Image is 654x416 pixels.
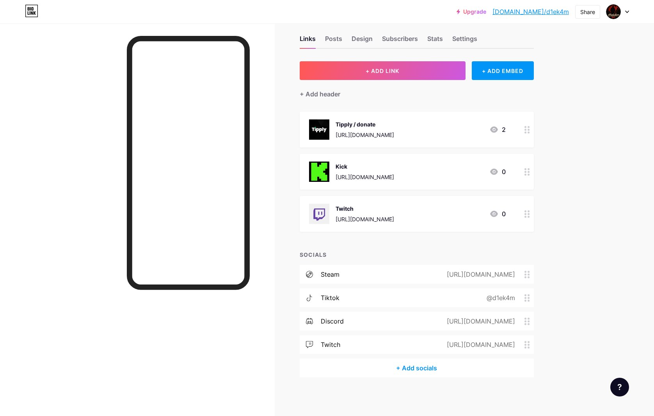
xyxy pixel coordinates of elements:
[300,89,340,99] div: + Add header
[309,162,329,182] img: Kick
[366,68,399,74] span: + ADD LINK
[427,34,443,48] div: Stats
[300,34,316,48] div: Links
[325,34,342,48] div: Posts
[336,131,394,139] div: [URL][DOMAIN_NAME]
[474,293,524,302] div: @d1ek4m
[352,34,373,48] div: Design
[580,8,595,16] div: Share
[336,204,394,213] div: Twitch
[489,209,506,219] div: 0
[434,340,524,349] div: [URL][DOMAIN_NAME]
[300,61,466,80] button: + ADD LINK
[300,359,534,377] div: + Add socials
[492,7,569,16] a: [DOMAIN_NAME]/d1ek4m
[472,61,534,80] div: + ADD EMBED
[309,204,329,224] img: Twitch
[434,270,524,279] div: [URL][DOMAIN_NAME]
[336,215,394,223] div: [URL][DOMAIN_NAME]
[309,119,329,140] img: Tipply / donate
[606,4,621,19] img: d1ek4m
[321,293,339,302] div: tiktok
[336,173,394,181] div: [URL][DOMAIN_NAME]
[489,125,506,134] div: 2
[336,162,394,171] div: Kick
[457,9,486,15] a: Upgrade
[452,34,477,48] div: Settings
[489,167,506,176] div: 0
[336,120,394,128] div: Tipply / donate
[321,340,340,349] div: twitch
[300,251,534,259] div: SOCIALS
[321,270,339,279] div: steam
[434,316,524,326] div: [URL][DOMAIN_NAME]
[382,34,418,48] div: Subscribers
[321,316,344,326] div: discord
